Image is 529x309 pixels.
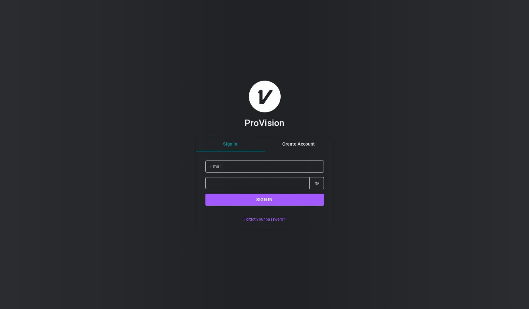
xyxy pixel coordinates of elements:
button: Forgot your password? [240,215,289,224]
h3: ProVision [244,117,285,129]
button: Sign In [196,137,265,151]
button: Create Account [265,137,333,151]
input: Email [205,161,324,173]
button: Sign in [205,194,324,206]
button: Show password [310,177,324,189]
